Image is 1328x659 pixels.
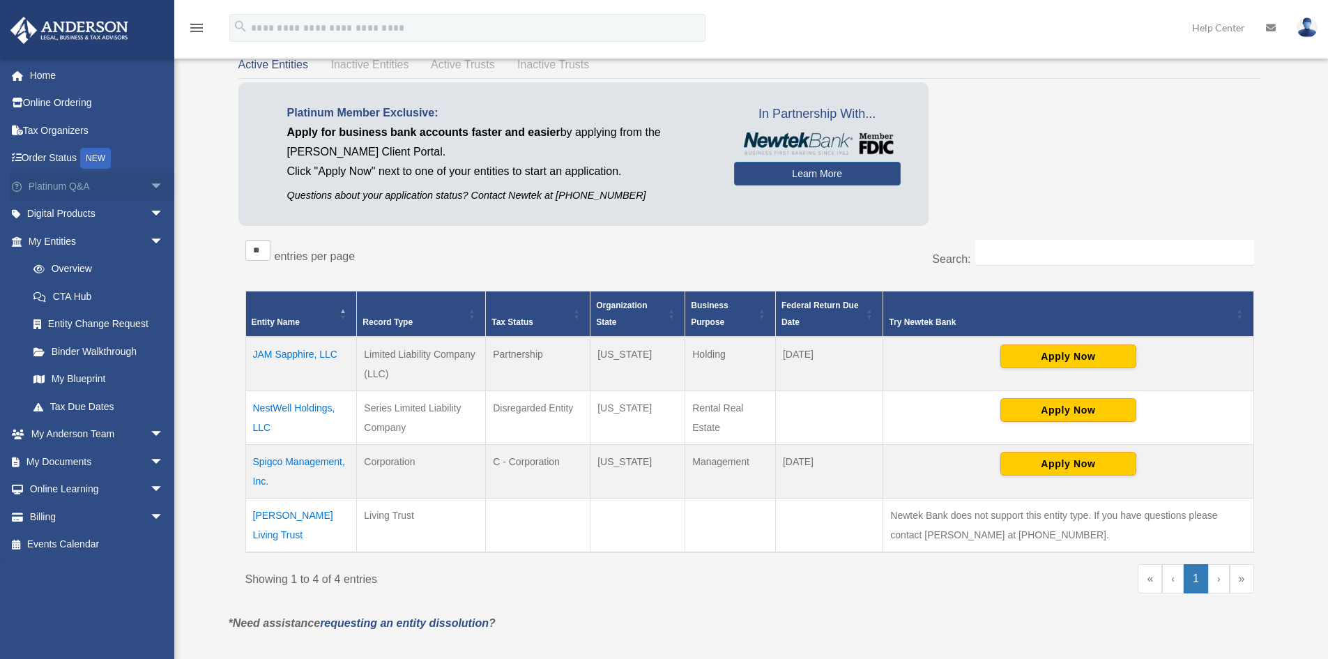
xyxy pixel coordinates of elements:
[10,61,185,89] a: Home
[685,445,776,499] td: Management
[932,253,970,265] label: Search:
[1297,17,1318,38] img: User Pic
[287,123,713,162] p: by applying from the [PERSON_NAME] Client Portal.
[1230,564,1254,593] a: Last
[80,148,111,169] div: NEW
[238,59,308,70] span: Active Entities
[517,59,589,70] span: Inactive Trusts
[357,445,486,499] td: Corporation
[245,445,357,499] td: Spigco Management, Inc.
[685,391,776,445] td: Rental Real Estate
[10,531,185,559] a: Events Calendar
[596,301,647,327] span: Organization State
[6,17,132,44] img: Anderson Advisors Platinum Portal
[362,317,413,327] span: Record Type
[20,310,178,338] a: Entity Change Request
[10,227,178,255] a: My Entitiesarrow_drop_down
[229,617,496,629] em: *Need assistance ?
[1184,564,1208,593] a: 1
[734,103,901,126] span: In Partnership With...
[20,393,178,421] a: Tax Due Dates
[150,227,178,256] span: arrow_drop_down
[150,172,178,201] span: arrow_drop_down
[287,187,713,204] p: Questions about your application status? Contact Newtek at [PHONE_NUMBER]
[1138,564,1162,593] a: First
[883,499,1253,553] td: Newtek Bank does not support this entity type. If you have questions please contact [PERSON_NAME]...
[590,291,685,338] th: Organization State: Activate to sort
[10,89,185,117] a: Online Ordering
[10,172,185,200] a: Platinum Q&Aarrow_drop_down
[357,337,486,391] td: Limited Liability Company (LLC)
[10,116,185,144] a: Tax Organizers
[1000,452,1136,476] button: Apply Now
[10,144,185,173] a: Order StatusNEW
[1000,344,1136,368] button: Apply Now
[245,499,357,553] td: [PERSON_NAME] Living Trust
[889,314,1232,331] div: Try Newtek Bank
[188,20,205,36] i: menu
[287,126,560,138] span: Apply for business bank accounts faster and easier
[245,391,357,445] td: NestWell Holdings, LLC
[10,421,185,448] a: My Anderson Teamarrow_drop_down
[781,301,859,327] span: Federal Return Due Date
[275,250,356,262] label: entries per page
[491,317,533,327] span: Tax Status
[734,162,901,185] a: Learn More
[150,476,178,504] span: arrow_drop_down
[775,337,883,391] td: [DATE]
[590,337,685,391] td: [US_STATE]
[20,282,178,310] a: CTA Hub
[150,448,178,476] span: arrow_drop_down
[486,291,590,338] th: Tax Status: Activate to sort
[10,200,185,228] a: Digital Productsarrow_drop_down
[685,291,776,338] th: Business Purpose: Activate to sort
[486,445,590,499] td: C - Corporation
[20,338,178,365] a: Binder Walkthrough
[486,391,590,445] td: Disregarded Entity
[486,337,590,391] td: Partnership
[150,421,178,449] span: arrow_drop_down
[775,445,883,499] td: [DATE]
[188,24,205,36] a: menu
[320,617,489,629] a: requesting an entity dissolution
[1000,398,1136,422] button: Apply Now
[150,503,178,531] span: arrow_drop_down
[590,445,685,499] td: [US_STATE]
[431,59,495,70] span: Active Trusts
[252,317,300,327] span: Entity Name
[357,391,486,445] td: Series Limited Liability Company
[150,200,178,229] span: arrow_drop_down
[691,301,728,327] span: Business Purpose
[330,59,409,70] span: Inactive Entities
[590,391,685,445] td: [US_STATE]
[245,291,357,338] th: Entity Name: Activate to invert sorting
[741,132,894,155] img: NewtekBankLogoSM.png
[287,162,713,181] p: Click "Apply Now" next to one of your entities to start an application.
[883,291,1253,338] th: Try Newtek Bank : Activate to sort
[357,291,486,338] th: Record Type: Activate to sort
[287,103,713,123] p: Platinum Member Exclusive:
[10,503,185,531] a: Billingarrow_drop_down
[10,448,185,476] a: My Documentsarrow_drop_down
[357,499,486,553] td: Living Trust
[10,476,185,503] a: Online Learningarrow_drop_down
[1208,564,1230,593] a: Next
[245,337,357,391] td: JAM Sapphire, LLC
[775,291,883,338] th: Federal Return Due Date: Activate to sort
[233,19,248,34] i: search
[20,365,178,393] a: My Blueprint
[685,337,776,391] td: Holding
[20,255,171,283] a: Overview
[1162,564,1184,593] a: Previous
[245,564,740,589] div: Showing 1 to 4 of 4 entries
